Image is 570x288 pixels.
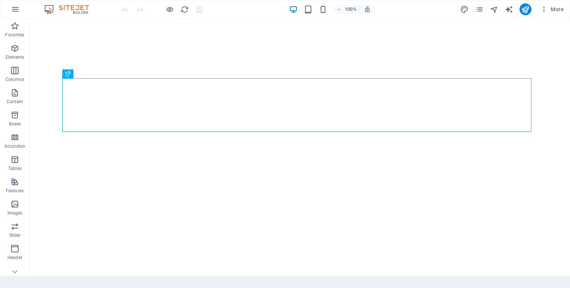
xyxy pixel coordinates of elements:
[334,5,360,14] button: 100%
[7,255,22,261] p: Header
[4,143,25,149] p: Accordion
[165,5,174,14] button: Click here to leave preview mode and continue editing
[460,5,469,14] i: Design (Ctrl+Alt+Y)
[490,5,499,14] button: navigator
[521,5,530,14] i: Publish
[490,5,498,14] i: Navigator
[9,232,21,238] p: Slider
[180,5,189,14] i: Reload page
[7,99,23,105] p: Content
[460,5,469,14] button: design
[475,5,484,14] button: pages
[540,6,564,13] span: More
[475,5,484,14] i: Pages (Ctrl+Alt+S)
[6,188,24,194] p: Features
[7,210,23,216] p: Images
[520,3,531,15] button: publish
[345,5,357,14] h6: 100%
[6,76,24,82] p: Columns
[364,6,371,13] i: On resize automatically adjust zoom level to fit chosen device.
[505,5,513,14] i: AI Writer
[43,5,98,14] img: Editor Logo
[505,5,514,14] button: text_generator
[8,166,22,171] p: Tables
[5,32,24,38] p: Favorites
[537,3,567,15] button: More
[6,54,24,60] p: Elements
[9,121,21,127] p: Boxes
[180,5,189,14] button: reload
